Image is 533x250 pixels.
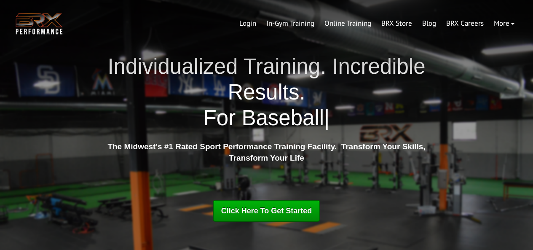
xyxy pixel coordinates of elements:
a: In-Gym Training [261,13,319,34]
img: BRX Transparent Logo-2 [14,11,64,37]
div: Navigation Menu [234,13,520,34]
a: Login [234,13,261,34]
a: More [489,13,520,34]
a: Click Here To Get Started [213,200,321,222]
a: Online Training [319,13,376,34]
span: Click Here To Get Started [221,207,312,215]
strong: The Midwest's #1 Rated Sport Performance Training Facility. Transform Your Skills, Transform Your... [107,142,425,162]
span: | [324,106,329,130]
a: BRX Careers [441,13,489,34]
span: For Baseball [204,106,324,130]
a: Blog [417,13,441,34]
h1: Individualized Training. Incredible Results. [104,54,429,131]
a: BRX Store [376,13,417,34]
